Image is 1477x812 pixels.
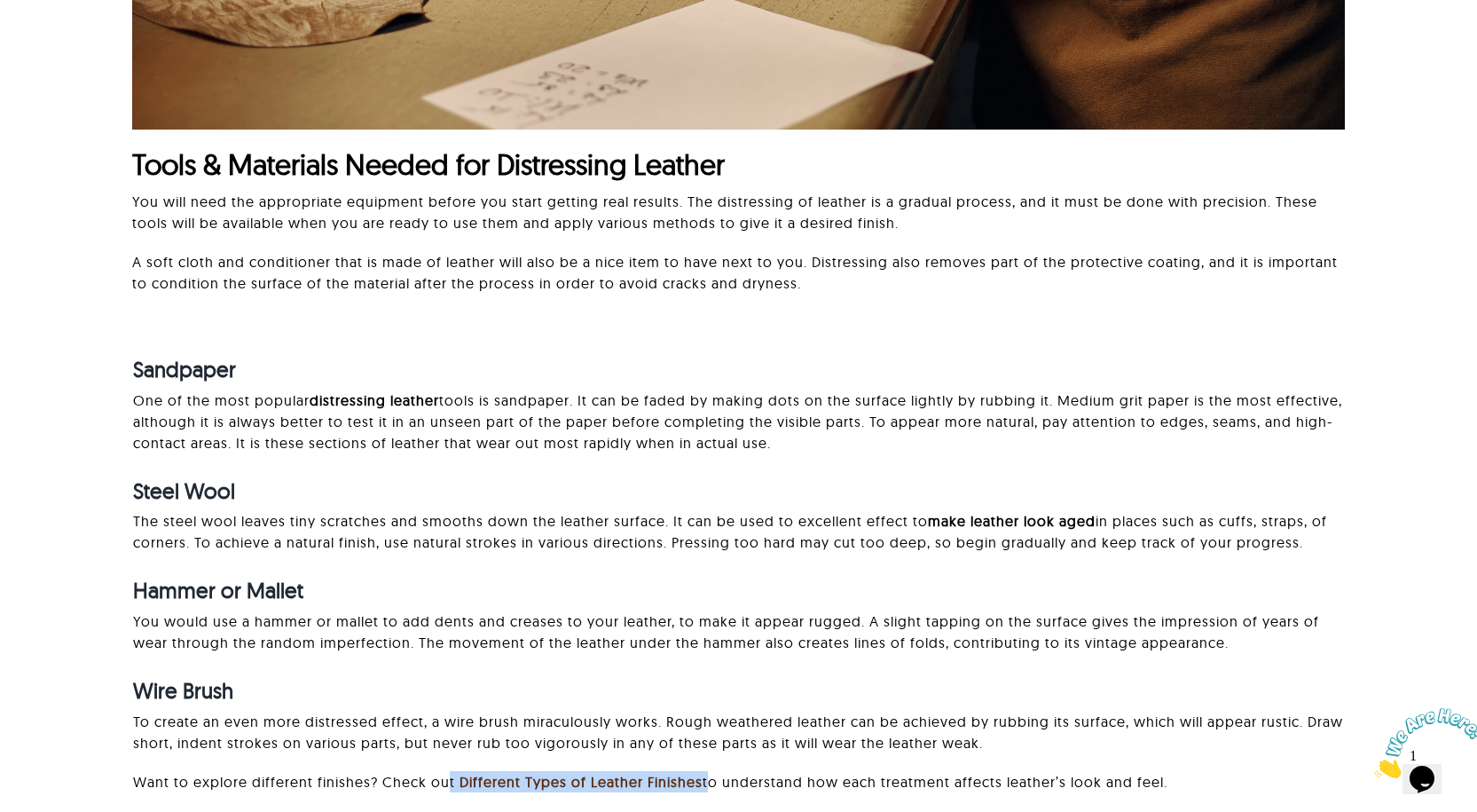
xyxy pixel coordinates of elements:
[133,510,1345,553] p: The steel wool leaves tiny scratches and smooths down the leather surface. It can be used to exce...
[133,677,233,704] strong: Wire Brush
[928,512,1096,530] strong: make leather look aged
[133,611,1345,653] p: You would use a hammer or mallet to add dents and creases to your leather, to make it appear rugg...
[460,773,703,791] strong: Different Types of Leather Finishes
[133,771,1345,792] p: Want to explore different finishes? Check out to understand how each treatment affects leather’s ...
[133,711,1345,753] p: To create an even more distressed effect, a wire brush miraculously works. Rough weathered leathe...
[310,391,439,409] strong: distressing leather
[7,7,14,22] span: 1
[133,390,1345,453] p: One of the most popular tools is sandpaper. It can be faded by making dots on the surface lightly...
[133,577,303,603] strong: Hammer or Mallet
[132,251,1344,294] p: A soft cloth and conditioner that is made of leather will also be a nice item to have next to you...
[133,356,236,382] strong: Sandpaper
[1367,701,1477,785] iframe: chat widget
[132,191,1344,233] p: You will need the appropriate equipment before you start getting real results. The distressing of...
[133,477,235,504] strong: Steel Wool
[7,7,117,77] img: Chat attention grabber
[132,146,725,182] span: Tools & Materials Needed for Distressing Leather
[455,773,703,791] a: Different Types of Leather Finishes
